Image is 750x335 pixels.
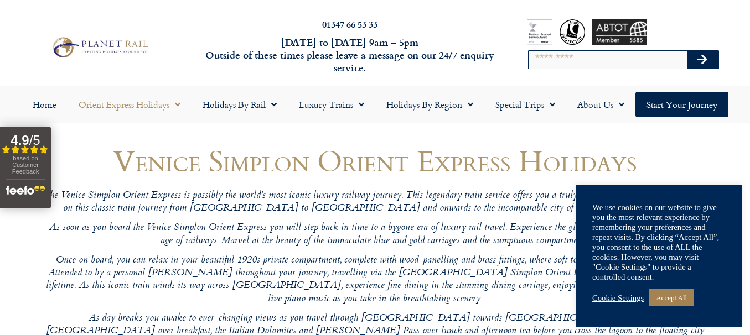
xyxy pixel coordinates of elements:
[49,35,151,60] img: Planet Rail Train Holidays Logo
[43,144,707,177] h1: Venice Simplon Orient Express Holidays
[592,293,644,303] a: Cookie Settings
[22,92,68,117] a: Home
[635,92,728,117] a: Start your Journey
[43,222,707,248] p: As soon as you board the Venice Simplon Orient Express you will step back in time to a bygone era...
[687,51,719,69] button: Search
[322,18,377,30] a: 01347 66 53 33
[375,92,484,117] a: Holidays by Region
[288,92,375,117] a: Luxury Trains
[592,202,725,282] div: We use cookies on our website to give you the most relevant experience by remembering your prefer...
[6,92,744,117] nav: Menu
[484,92,566,117] a: Special Trips
[566,92,635,117] a: About Us
[43,254,707,306] p: Once on board, you can relax in your beautiful 1920s private compartment, complete with wood-pane...
[203,36,497,75] h6: [DATE] to [DATE] 9am – 5pm Outside of these times please leave a message on our 24/7 enquiry serv...
[192,92,288,117] a: Holidays by Rail
[649,289,694,306] a: Accept All
[68,92,192,117] a: Orient Express Holidays
[43,190,707,216] p: The Venice Simplon Orient Express is possibly the world’s most iconic luxury railway journey. Thi...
